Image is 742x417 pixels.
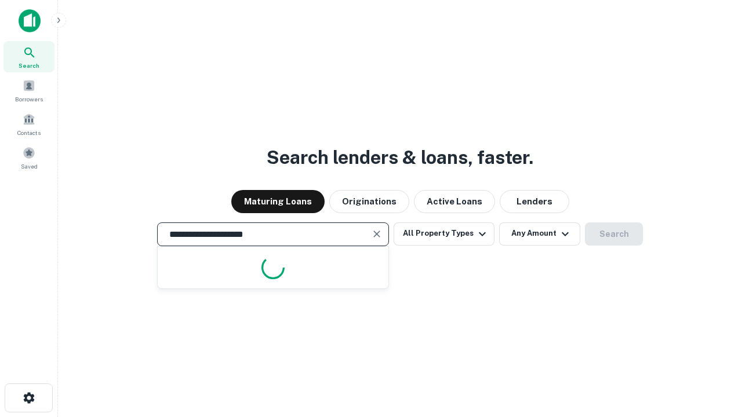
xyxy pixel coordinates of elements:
[19,9,41,32] img: capitalize-icon.png
[15,94,43,104] span: Borrowers
[3,142,54,173] a: Saved
[684,324,742,380] iframe: Chat Widget
[394,222,494,246] button: All Property Types
[369,226,385,242] button: Clear
[231,190,325,213] button: Maturing Loans
[3,108,54,140] a: Contacts
[267,144,533,171] h3: Search lenders & loans, faster.
[19,61,39,70] span: Search
[21,162,38,171] span: Saved
[500,190,569,213] button: Lenders
[414,190,495,213] button: Active Loans
[3,41,54,72] a: Search
[3,75,54,106] a: Borrowers
[17,128,41,137] span: Contacts
[499,222,580,246] button: Any Amount
[329,190,409,213] button: Originations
